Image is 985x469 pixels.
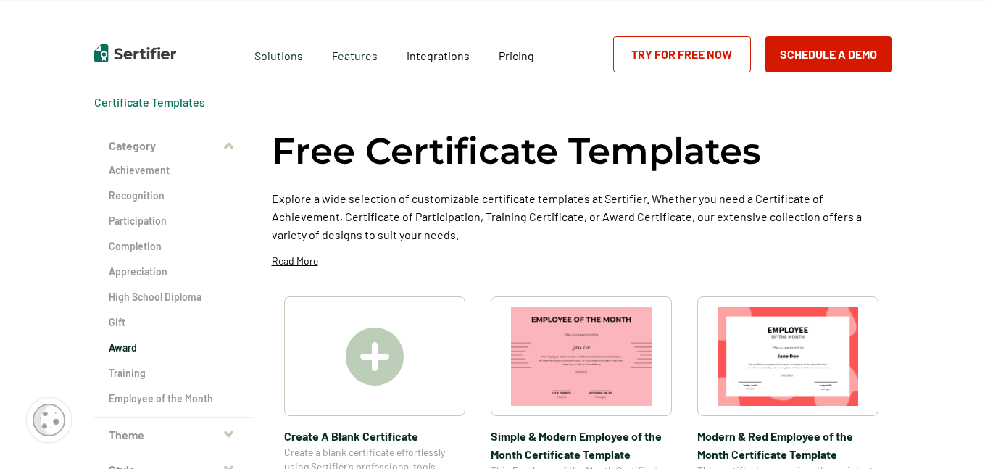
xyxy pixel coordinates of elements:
img: Create A Blank Certificate [346,328,404,386]
span: Solutions [254,45,303,63]
div: Breadcrumb [94,95,205,109]
button: Theme [94,418,254,452]
button: Category [94,128,254,163]
a: Employee of the Month [109,391,239,406]
a: Pricing [499,45,534,63]
iframe: Chat Widget [913,399,985,469]
a: Try for Free Now [613,36,751,72]
a: Integrations [407,45,470,63]
img: Modern & Red Employee of the Month Certificate Template [718,307,858,406]
img: Sertifier | Digital Credentialing Platform [94,44,176,62]
span: Simple & Modern Employee of the Month Certificate Template [491,427,672,463]
a: Training [109,366,239,381]
div: Category [94,163,254,418]
span: Features [332,45,378,63]
span: Create A Blank Certificate [284,427,465,445]
a: Award [109,341,239,355]
button: Schedule a Demo [765,36,892,72]
a: Certificate Templates [94,95,205,109]
p: Read More [272,254,318,268]
img: Cookie Popup Icon [33,404,65,436]
a: Completion [109,239,239,254]
a: High School Diploma [109,290,239,304]
a: Appreciation [109,265,239,279]
a: Participation [109,214,239,228]
img: Simple & Modern Employee of the Month Certificate Template [511,307,652,406]
h1: Free Certificate Templates [272,128,761,175]
a: Achievement [109,163,239,178]
span: Modern & Red Employee of the Month Certificate Template [697,427,878,463]
span: Integrations [407,49,470,62]
p: Explore a wide selection of customizable certificate templates at Sertifier. Whether you need a C... [272,189,892,244]
a: Gift [109,315,239,330]
a: Recognition [109,188,239,203]
span: Pricing [499,49,534,62]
